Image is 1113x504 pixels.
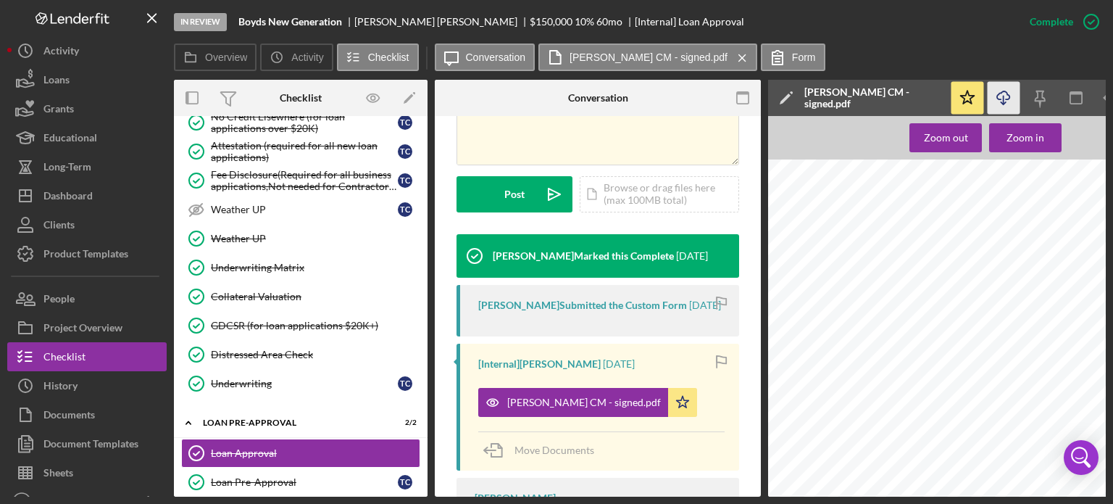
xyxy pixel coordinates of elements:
div: Collateral Valuation [211,291,420,302]
div: Grants [43,94,74,127]
span: JOB [808,342,821,348]
span: % [949,359,954,365]
button: History [7,371,167,400]
span: USES OF FUNDS [993,406,1044,413]
div: Zoom in [1006,123,1044,152]
label: Checklist [368,51,409,63]
a: Distressed Area Check [181,340,420,369]
span: Yes [927,307,937,314]
div: In Review [174,13,227,31]
div: Documents [43,400,95,433]
button: Checklist [337,44,419,71]
button: Clients [7,210,167,239]
a: Loan Pre-ApprovalTC [181,468,420,497]
a: Educational [7,123,167,152]
span: COUNTY [962,292,991,298]
span: LOAN TYPE [896,326,933,333]
button: Loans [7,65,167,94]
div: [PERSON_NAME] CM - signed.pdf [507,397,661,408]
button: Dashboard [7,181,167,210]
div: T C [398,475,412,489]
span: No [1059,307,1067,314]
span: RACE/ [804,304,825,310]
div: Weather UP [211,233,420,244]
button: Sheets [7,458,167,487]
span: 4 [950,345,954,352]
div: Loans [43,65,70,98]
span: $ [1094,437,1098,444]
div: [PERSON_NAME] Marked this Complete [493,250,674,262]
a: Fee Disclosure(Required for all business applications,Not needed for Contractor loans)TC [181,166,420,195]
button: Grants [7,94,167,123]
div: LOAN PRE-APPROVAL [203,418,380,427]
span: SOURCES OF FUNDS [799,406,864,413]
div: Dashboard [43,181,93,214]
button: Post [457,176,572,212]
div: Open Intercom Messenger [1064,440,1099,475]
span: [PERSON_NAME] New Generation [883,268,984,275]
span: JP [954,326,960,333]
button: Documents [7,400,167,429]
button: [PERSON_NAME] CM - signed.pdf [478,388,697,417]
div: Distressed Area Check [211,349,420,360]
span: LLC [909,278,923,285]
span: JP [799,414,805,421]
span: Total [883,445,896,452]
span: Establish [1054,326,1080,333]
a: Underwriting Matrix [181,253,420,282]
b: Boyds New Generation [238,16,342,28]
div: [Internal] [PERSON_NAME] [478,358,601,370]
a: Collateral Valuation [181,282,420,311]
div: Loan Pre-Approval [211,476,398,488]
div: Sheets [43,458,73,491]
button: Complete [1015,7,1106,36]
div: Post [504,176,525,212]
span: LOAN AMOUNT [838,476,888,483]
button: Overview [174,44,257,71]
span: CO-BORROWER [985,268,1037,275]
span: [GEOGRAPHIC_DATA] [1016,288,1083,294]
div: Underwriting [211,378,398,389]
span: Move Documents [514,444,594,456]
a: UnderwritingTC [181,369,420,398]
time: 2025-09-23 21:19 [689,299,721,311]
time: 2025-09-23 21:17 [603,358,635,370]
time: 2025-09-23 21:19 [676,250,708,262]
button: [PERSON_NAME] CM - signed.pdf [538,44,757,71]
div: Fee Disclosure(Required for all business applications,Not needed for Contractor loans) [211,169,398,192]
span: 10 [1052,345,1059,352]
button: Document Templates [7,429,167,458]
button: People [7,284,167,313]
span: JOBS [897,342,914,348]
div: Loan Approval [211,447,420,459]
span: [PERSON_NAME] [835,371,891,377]
span: IL [1084,288,1091,294]
span: Matrix Score [807,326,844,333]
span: CREATED [889,350,921,356]
div: Zoom out [924,123,968,152]
button: Activity [7,36,167,65]
span: BUSINESS [799,288,831,294]
div: Weather UP [211,204,398,215]
button: Project Overview [7,313,167,342]
div: T C [398,115,412,130]
button: Checklist [7,342,167,371]
span: $251,638.26 [904,445,937,452]
span: 6 [859,345,863,352]
span: $ [846,487,850,494]
span: S [821,342,825,348]
span: JOBS [994,342,1011,348]
span: No [954,307,962,314]
button: Product Templates [7,239,167,268]
button: Move Documents [478,432,609,468]
span: OWNERSHIP [840,359,880,365]
span: $ [1094,429,1098,436]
